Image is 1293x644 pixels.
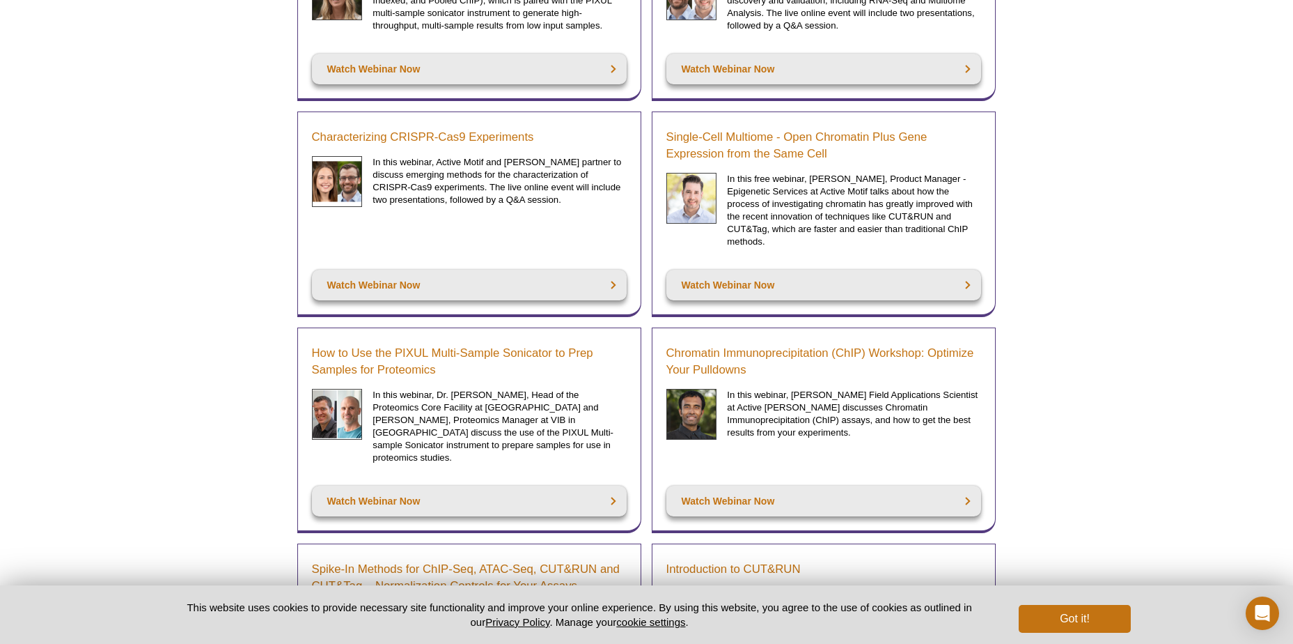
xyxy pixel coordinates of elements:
[373,156,626,206] p: In this webinar, Active Motif and [PERSON_NAME] partner to discuss emerging methods for the chara...
[312,156,363,207] img: CRISPR Webinar
[373,389,626,464] p: In this webinar, Dr. [PERSON_NAME], Head of the Proteomics Core Facility at [GEOGRAPHIC_DATA] and...
[666,486,981,516] a: Watch Webinar Now
[616,616,685,628] button: cookie settings
[666,345,981,378] a: Chromatin Immunoprecipitation (ChIP) Workshop: Optimize Your Pulldowns
[312,561,627,595] a: Spike-In Methods for ChIP-Seq, ATAC-Seq, CUT&RUN and CUT&Tag – Normalization Controls for Your As...
[1019,605,1130,633] button: Got it!
[666,54,981,84] a: Watch Webinar Now
[163,600,996,629] p: This website uses cookies to provide necessary site functionality and improve your online experie...
[312,486,627,516] a: Watch Webinar Now
[312,270,627,300] a: Watch Webinar Now
[312,54,627,84] a: Watch Webinar Now
[312,345,627,378] a: How to Use the PIXUL Multi-Sample Sonicator to Prep Samples for Proteomics
[312,129,534,146] a: Characterizing CRISPR-Cas9 Experiments
[666,173,717,224] img: Single-Cell Multiome Webinar
[666,561,801,578] a: Introduction to CUT&RUN
[727,173,980,248] p: In this free webinar, [PERSON_NAME], Product Manager - Epigenetic Services at Active Motif talks ...
[312,389,363,440] img: Schmidt and Devos headshot
[485,616,549,628] a: Privacy Policy
[666,129,981,162] a: Single-Cell Multiome - Open Chromatin Plus Gene Expression from the Same Cell
[666,389,717,440] img: Rwik Sen headshot
[727,389,980,439] p: In this webinar, [PERSON_NAME] Field Applications Scientist at Active [PERSON_NAME] discusses Chr...
[1246,597,1279,630] div: Open Intercom Messenger
[666,270,981,300] a: Watch Webinar Now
